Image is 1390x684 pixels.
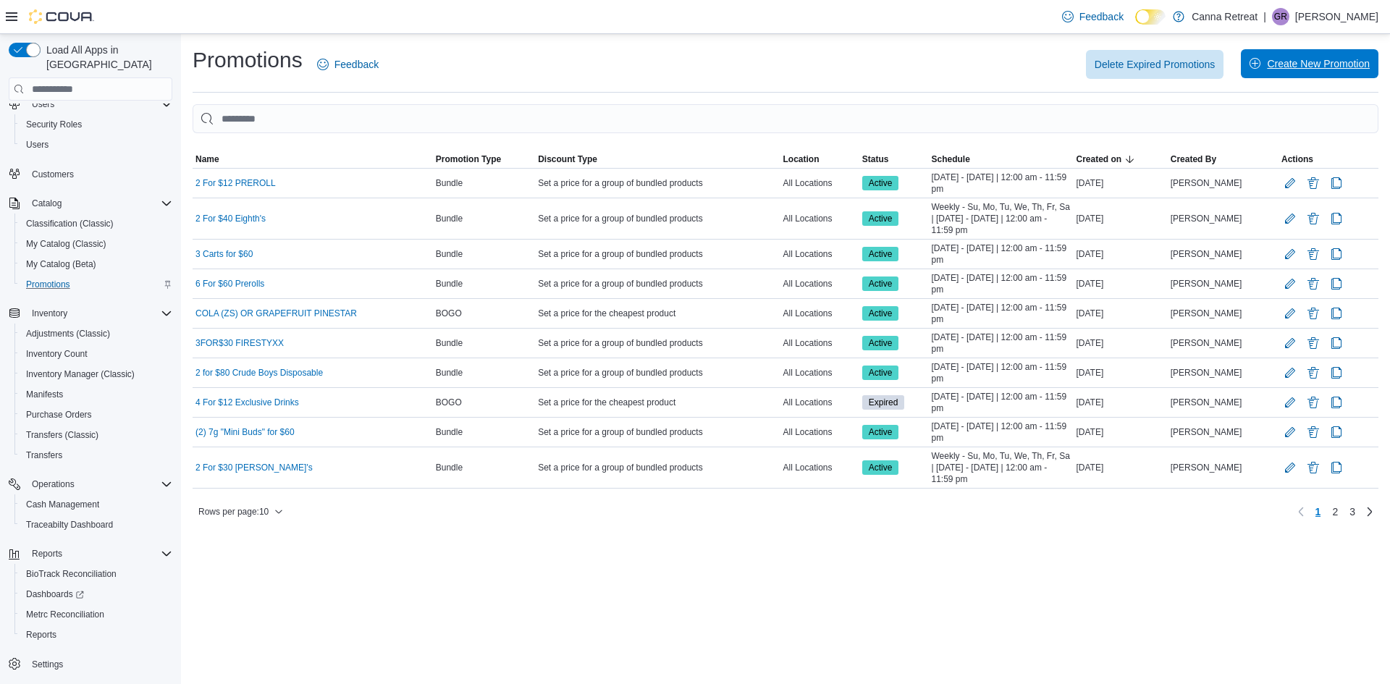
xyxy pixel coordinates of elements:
a: Dashboards [20,586,90,603]
a: Next page [1361,503,1378,520]
span: Adjustments (Classic) [20,325,172,342]
a: Reports [20,626,62,643]
span: Rows per page : 10 [198,506,269,518]
span: Location [783,153,819,165]
button: Purchase Orders [14,405,178,425]
a: Feedback [1056,2,1129,31]
a: 6 For $60 Prerolls [195,278,264,290]
button: Delete Promotion [1305,364,1322,381]
span: Active [862,211,899,226]
span: Customers [32,169,74,180]
span: Settings [32,659,63,670]
button: Edit Promotion [1281,423,1299,441]
span: Created on [1076,153,1121,165]
span: Metrc Reconciliation [26,609,104,620]
span: Schedule [931,153,969,165]
div: [DATE] [1073,459,1167,476]
span: Active [869,212,893,225]
span: Discount Type [538,153,597,165]
span: BOGO [436,397,462,408]
span: Security Roles [20,116,172,133]
button: Traceabilty Dashboard [14,515,178,535]
div: Set a price for a group of bundled products [535,423,780,441]
a: My Catalog (Beta) [20,256,102,273]
a: Classification (Classic) [20,215,119,232]
button: Transfers (Classic) [14,425,178,445]
span: Active [862,276,899,291]
button: Rows per page:10 [193,503,289,520]
button: Users [26,96,60,113]
button: Delete Promotion [1305,210,1322,227]
span: Load All Apps in [GEOGRAPHIC_DATA] [41,43,172,72]
button: Page 1 of 3 [1310,500,1327,523]
span: [PERSON_NAME] [1171,426,1242,438]
button: BioTrack Reconciliation [14,564,178,584]
span: Inventory Manager (Classic) [20,366,172,383]
span: Classification (Classic) [20,215,172,232]
span: My Catalog (Classic) [26,238,106,250]
button: Status [859,151,929,168]
button: Manifests [14,384,178,405]
span: All Locations [783,426,832,438]
span: Manifests [26,389,63,400]
p: [PERSON_NAME] [1295,8,1378,25]
button: Adjustments (Classic) [14,324,178,344]
span: Active [869,461,893,474]
a: 2 For $12 PREROLL [195,177,276,189]
span: Active [869,248,893,261]
span: Created By [1171,153,1216,165]
button: Delete Promotion [1305,394,1322,411]
a: BioTrack Reconciliation [20,565,122,583]
button: Created By [1168,151,1279,168]
button: Promotions [14,274,178,295]
button: Edit Promotion [1281,394,1299,411]
span: Traceabilty Dashboard [26,519,113,531]
span: Manifests [20,386,172,403]
button: Clone Promotion [1328,334,1345,352]
span: Expired [862,395,905,410]
a: Purchase Orders [20,406,98,423]
span: 1 [1315,504,1321,519]
button: My Catalog (Classic) [14,234,178,254]
div: Set a price for a group of bundled products [535,245,780,263]
a: Cash Management [20,496,105,513]
button: Promotion Type [433,151,535,168]
a: Metrc Reconciliation [20,606,110,623]
div: [DATE] [1073,174,1167,192]
button: Clone Promotion [1328,174,1345,192]
span: Transfers (Classic) [26,429,98,441]
span: All Locations [783,462,832,473]
button: Clone Promotion [1328,275,1345,292]
span: Operations [32,478,75,490]
span: [PERSON_NAME] [1171,367,1242,379]
span: GR [1274,8,1287,25]
button: Delete Promotion [1305,275,1322,292]
span: Users [26,139,49,151]
a: Page 3 of 3 [1344,500,1361,523]
div: [DATE] [1073,245,1167,263]
button: Name [193,151,433,168]
div: [DATE] [1073,394,1167,411]
button: Clone Promotion [1328,394,1345,411]
a: Promotions [20,276,76,293]
span: Weekly - Su, Mo, Tu, We, Th, Fr, Sa | [DATE] - [DATE] | 12:00 am - 11:59 pm [931,201,1070,236]
span: Inventory [26,305,172,322]
span: [PERSON_NAME] [1171,308,1242,319]
a: 2 for $80 Crude Boys Disposable [195,367,323,379]
span: Active [862,176,899,190]
button: Inventory [26,305,73,322]
span: Adjustments (Classic) [26,328,110,339]
span: [DATE] - [DATE] | 12:00 am - 11:59 pm [931,302,1070,325]
span: All Locations [783,177,832,189]
span: Cash Management [20,496,172,513]
span: [PERSON_NAME] [1171,278,1242,290]
span: Active [869,307,893,320]
span: My Catalog (Beta) [26,258,96,270]
nav: Pagination for table: [1292,500,1378,523]
span: Users [26,96,172,113]
button: Edit Promotion [1281,174,1299,192]
span: Bundle [436,337,463,349]
span: Bundle [436,462,463,473]
a: COLA (ZS) OR GRAPEFRUIT PINESTAR [195,308,357,319]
